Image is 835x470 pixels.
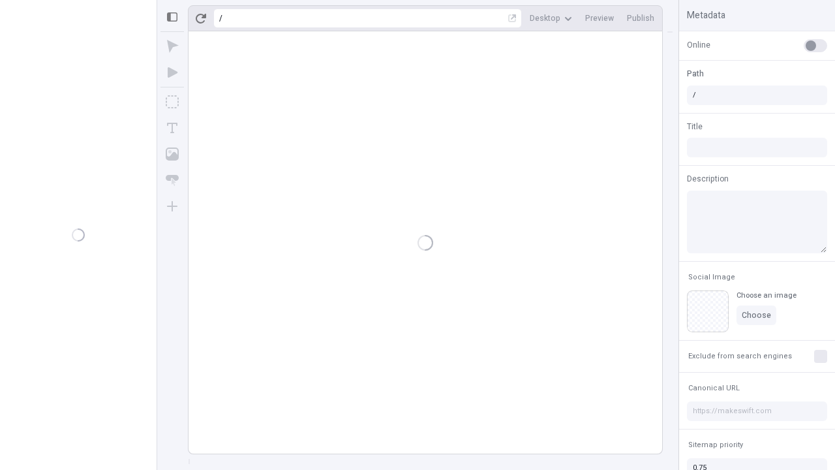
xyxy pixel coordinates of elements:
span: Publish [627,13,654,23]
span: Path [687,68,704,80]
button: Sitemap priority [686,437,746,453]
button: Image [160,142,184,166]
span: Desktop [530,13,560,23]
button: Button [160,168,184,192]
span: Preview [585,13,614,23]
button: Canonical URL [686,381,742,396]
div: Choose an image [736,290,797,300]
span: Sitemap priority [688,440,743,450]
span: Online [687,39,710,51]
button: Box [160,90,184,114]
button: Preview [580,8,619,28]
span: Description [687,173,729,185]
button: Text [160,116,184,140]
button: Choose [736,305,776,325]
button: Social Image [686,270,738,285]
span: Title [687,121,703,133]
span: Canonical URL [688,383,740,393]
span: Social Image [688,272,735,282]
span: Choose [742,310,771,321]
input: https://makeswift.com [687,401,827,421]
span: Exclude from search engines [688,351,792,361]
button: Publish [622,8,660,28]
button: Desktop [524,8,577,28]
div: / [219,13,222,23]
button: Exclude from search engines [686,349,795,364]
